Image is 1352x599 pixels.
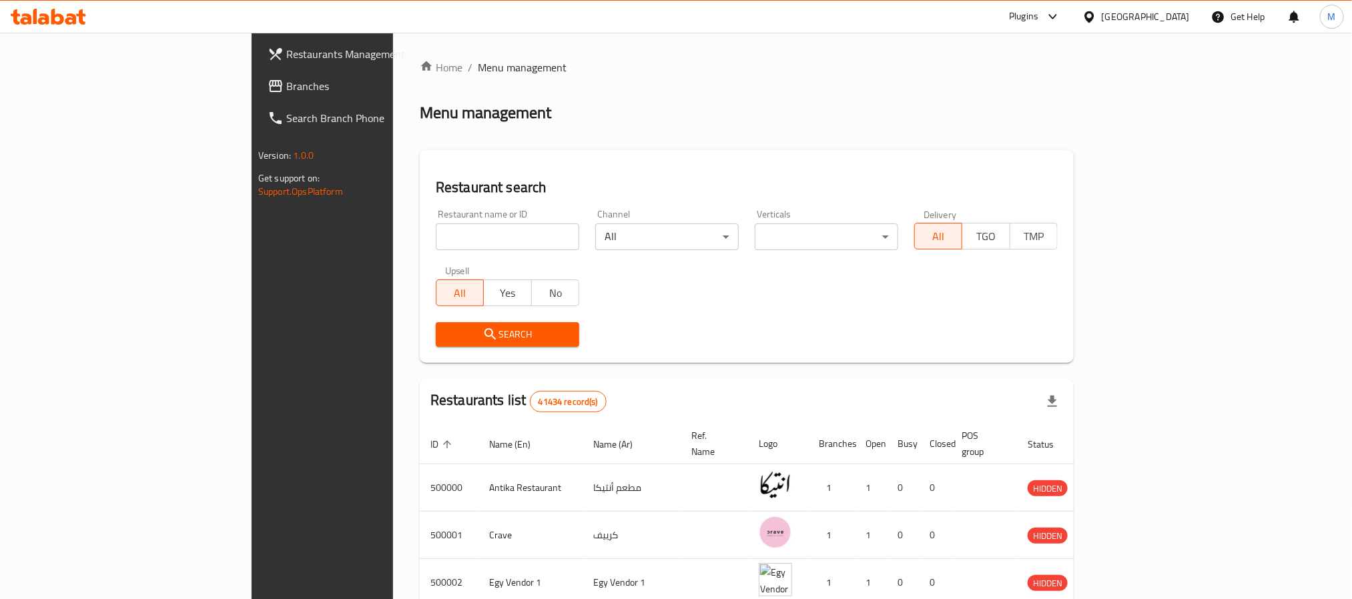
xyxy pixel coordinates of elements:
[1010,223,1058,249] button: TMP
[920,227,957,246] span: All
[420,102,551,123] h2: Menu management
[968,227,1004,246] span: TGO
[258,147,291,164] span: Version:
[257,102,477,134] a: Search Branch Phone
[430,390,607,412] h2: Restaurants list
[887,424,919,464] th: Busy
[1328,9,1336,24] span: M
[808,464,855,512] td: 1
[919,464,951,512] td: 0
[962,428,1001,460] span: POS group
[258,183,343,200] a: Support.OpsPlatform
[531,396,606,408] span: 41434 record(s)
[1028,528,1068,544] span: HIDDEN
[1009,9,1038,25] div: Plugins
[286,46,466,62] span: Restaurants Management
[962,223,1010,249] button: TGO
[914,223,962,249] button: All
[1028,575,1068,591] div: HIDDEN
[924,209,957,219] label: Delivery
[1028,481,1068,496] span: HIDDEN
[436,279,484,306] button: All
[855,512,887,559] td: 1
[537,283,574,303] span: No
[887,512,919,559] td: 0
[257,38,477,70] a: Restaurants Management
[1036,386,1068,418] div: Export file
[887,464,919,512] td: 0
[489,283,526,303] span: Yes
[430,436,456,452] span: ID
[286,78,466,94] span: Branches
[436,223,579,250] input: Search for restaurant name or ID..
[808,424,855,464] th: Branches
[1016,227,1052,246] span: TMP
[286,110,466,126] span: Search Branch Phone
[583,512,681,559] td: كرييف
[258,169,320,187] span: Get support on:
[478,59,567,75] span: Menu management
[919,424,951,464] th: Closed
[595,223,739,250] div: All
[530,391,607,412] div: Total records count
[855,424,887,464] th: Open
[748,424,808,464] th: Logo
[442,283,478,303] span: All
[293,147,314,164] span: 1.0.0
[489,436,548,452] span: Name (En)
[691,428,732,460] span: Ref. Name
[483,279,531,306] button: Yes
[593,436,650,452] span: Name (Ar)
[420,59,1074,75] nav: breadcrumb
[446,326,569,343] span: Search
[919,512,951,559] td: 0
[478,464,583,512] td: Antika Restaurant
[436,322,579,347] button: Search
[583,464,681,512] td: مطعم أنتيكا
[759,468,792,502] img: Antika Restaurant
[1028,528,1068,544] div: HIDDEN
[436,177,1058,197] h2: Restaurant search
[759,516,792,549] img: Crave
[1028,576,1068,591] span: HIDDEN
[531,279,579,306] button: No
[1102,9,1190,24] div: [GEOGRAPHIC_DATA]
[478,512,583,559] td: Crave
[1028,436,1071,452] span: Status
[257,70,477,102] a: Branches
[755,223,898,250] div: ​
[759,563,792,596] img: Egy Vendor 1
[445,266,470,275] label: Upsell
[855,464,887,512] td: 1
[808,512,855,559] td: 1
